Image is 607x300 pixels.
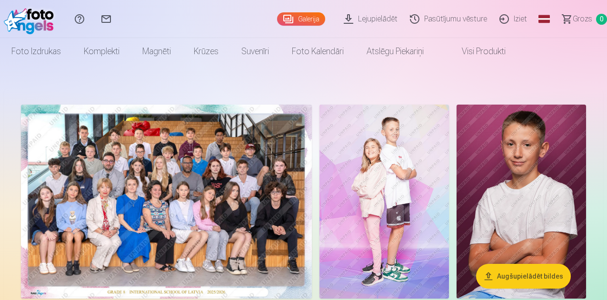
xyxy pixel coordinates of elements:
[230,38,280,65] a: Suvenīri
[435,38,517,65] a: Visi produkti
[182,38,230,65] a: Krūzes
[596,14,607,25] span: 0
[476,264,571,289] button: Augšupielādēt bildes
[72,38,131,65] a: Komplekti
[573,13,592,25] span: Grozs
[4,4,59,34] img: /fa1
[277,12,325,26] a: Galerija
[355,38,435,65] a: Atslēgu piekariņi
[280,38,355,65] a: Foto kalendāri
[131,38,182,65] a: Magnēti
